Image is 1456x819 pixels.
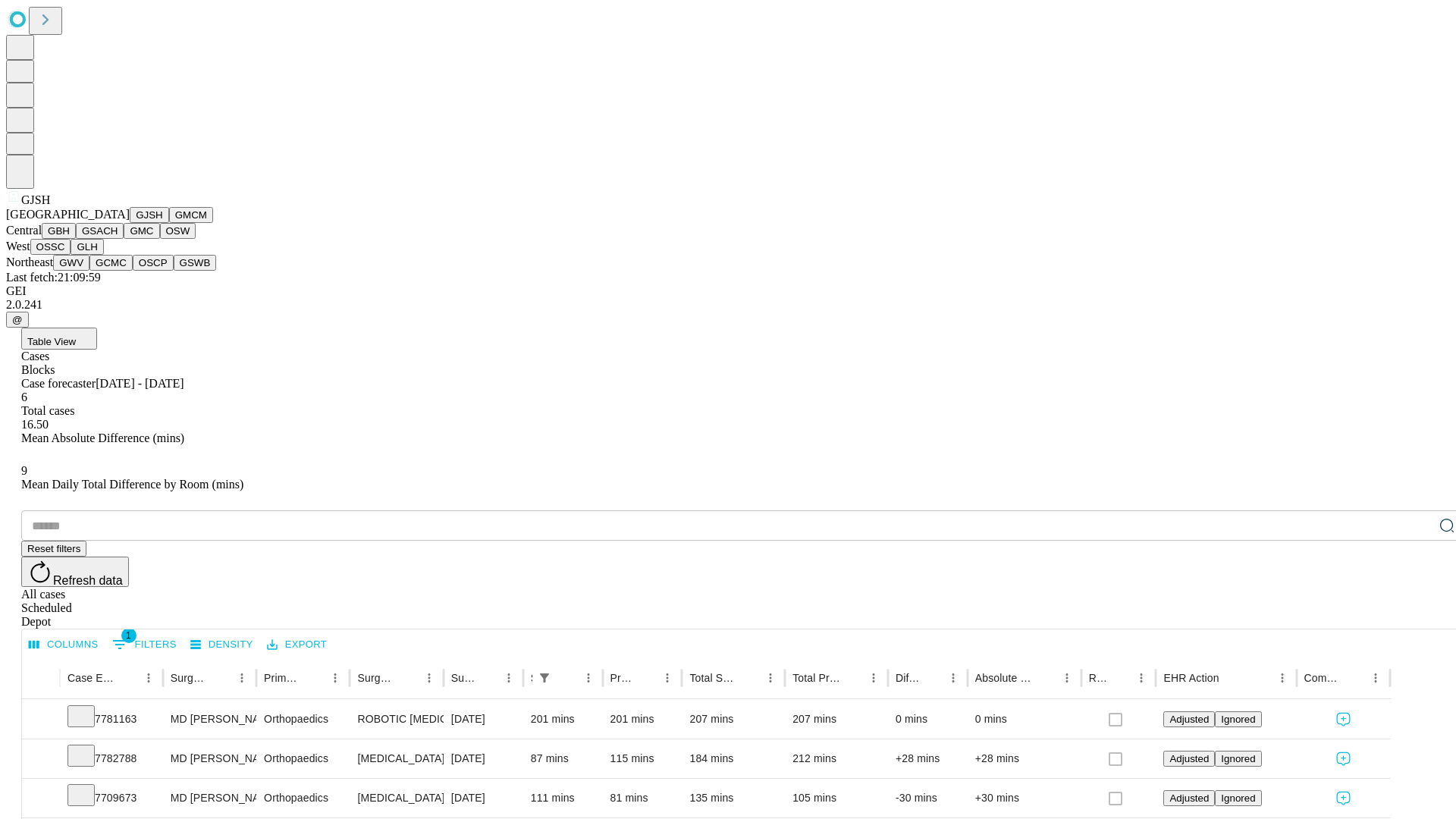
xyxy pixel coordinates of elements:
[975,739,1074,778] div: +28 mins
[610,700,675,739] div: 201 mins
[21,391,27,403] span: 6
[76,223,124,239] button: GSACH
[498,667,519,689] button: Menu
[67,672,115,684] div: Case Epic Id
[657,667,678,689] button: Menu
[12,314,23,325] span: @
[71,239,103,255] button: GLH
[1169,714,1209,725] span: Adjusted
[108,632,180,657] button: Show filters
[1221,667,1242,689] button: Sort
[67,739,155,778] div: 7782788
[531,672,532,684] div: Scheduled In Room Duration
[792,700,880,739] div: 207 mins
[30,746,52,773] button: Expand
[130,207,169,223] button: GJSH
[357,779,435,817] div: [MEDICAL_DATA] WITH [MEDICAL_DATA] REPAIR
[21,431,184,444] span: Mean Absolute Difference (mins)
[210,667,231,689] button: Sort
[174,255,217,271] button: GSWB
[160,223,196,239] button: OSW
[1163,672,1219,684] div: EHR Action
[1365,667,1386,689] button: Menu
[921,667,943,689] button: Sort
[67,700,155,739] div: 7781163
[30,239,71,255] button: OSSC
[357,700,435,739] div: ROBOTIC [MEDICAL_DATA] KNEE TOTAL
[89,255,133,271] button: GCMC
[1163,711,1215,727] button: Adjusted
[610,779,675,817] div: 81 mins
[25,633,102,657] button: Select columns
[1215,751,1261,767] button: Ignored
[6,312,29,328] button: @
[635,667,657,689] button: Sort
[6,240,30,253] span: West
[1344,667,1365,689] button: Sort
[21,377,96,390] span: Case forecaster
[53,255,89,271] button: GWV
[42,223,76,239] button: GBH
[171,739,249,778] div: MD [PERSON_NAME] [PERSON_NAME] Md
[760,667,781,689] button: Menu
[30,707,52,733] button: Expand
[689,700,777,739] div: 207 mins
[1221,714,1255,725] span: Ignored
[264,779,342,817] div: Orthopaedics
[1221,753,1255,764] span: Ignored
[6,284,1450,298] div: GEI
[689,779,777,817] div: 135 mins
[6,224,42,237] span: Central
[531,739,595,778] div: 87 mins
[975,672,1034,684] div: Absolute Difference
[1089,672,1109,684] div: Resolved in EHR
[264,700,342,739] div: Orthopaedics
[1304,672,1342,684] div: Comments
[124,223,159,239] button: GMC
[1221,792,1255,804] span: Ignored
[21,464,27,477] span: 9
[477,667,498,689] button: Sort
[357,672,395,684] div: Surgery Name
[1131,667,1152,689] button: Menu
[21,541,86,557] button: Reset filters
[397,667,419,689] button: Sort
[357,739,435,778] div: [MEDICAL_DATA] [MEDICAL_DATA]
[6,256,53,268] span: Northeast
[1035,667,1056,689] button: Sort
[1169,792,1209,804] span: Adjusted
[6,271,101,284] span: Last fetch: 21:09:59
[53,574,123,587] span: Refresh data
[27,336,76,347] span: Table View
[117,667,138,689] button: Sort
[231,667,253,689] button: Menu
[1272,667,1293,689] button: Menu
[21,193,50,206] span: GJSH
[21,478,243,491] span: Mean Daily Total Difference by Room (mins)
[325,667,346,689] button: Menu
[610,739,675,778] div: 115 mins
[451,739,516,778] div: [DATE]
[171,779,249,817] div: MD [PERSON_NAME] [PERSON_NAME] Md
[451,700,516,739] div: [DATE]
[1215,711,1261,727] button: Ignored
[943,667,964,689] button: Menu
[689,739,777,778] div: 184 mins
[531,779,595,817] div: 111 mins
[1215,790,1261,806] button: Ignored
[21,328,97,350] button: Table View
[27,543,80,554] span: Reset filters
[264,672,302,684] div: Primary Service
[1169,753,1209,764] span: Adjusted
[451,779,516,817] div: [DATE]
[67,779,155,817] div: 7709673
[264,739,342,778] div: Orthopaedics
[171,672,209,684] div: Surgeon Name
[1109,667,1131,689] button: Sort
[30,786,52,812] button: Expand
[578,667,599,689] button: Menu
[534,667,555,689] div: 1 active filter
[169,207,213,223] button: GMCM
[171,700,249,739] div: MD [PERSON_NAME] [PERSON_NAME] Md
[263,633,331,657] button: Export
